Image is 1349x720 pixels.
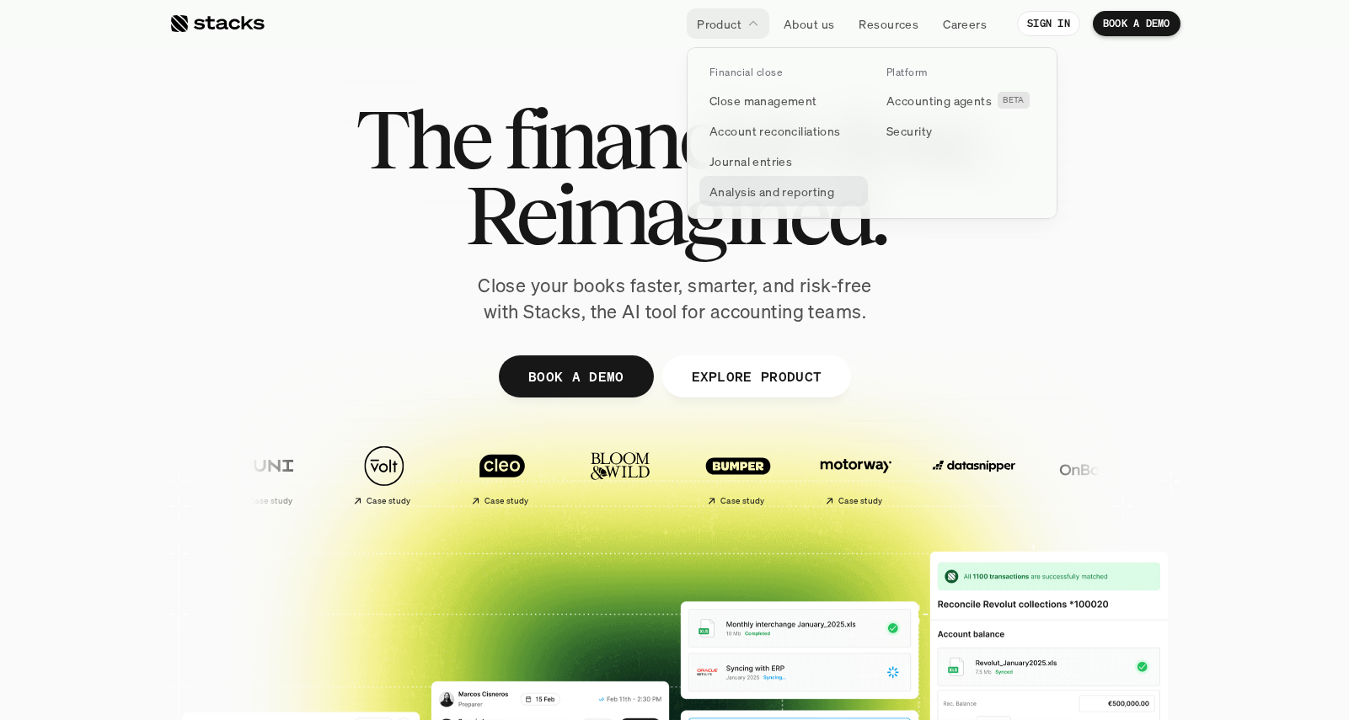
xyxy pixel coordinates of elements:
[527,364,624,388] p: BOOK A DEMO
[709,122,841,140] p: Account reconciliations
[356,101,490,177] span: The
[719,496,763,506] h2: Case study
[682,436,791,513] a: Case study
[784,15,834,33] p: About us
[876,115,1045,146] a: Security
[800,436,909,513] a: Case study
[661,355,851,397] a: EXPLORE PRODUCT
[498,355,653,397] a: BOOK A DEMO
[483,496,527,506] h2: Case study
[247,496,292,506] h2: Case study
[943,15,987,33] p: Careers
[328,436,437,513] a: Case study
[859,15,918,33] p: Resources
[886,67,928,78] p: Platform
[709,183,834,200] p: Analysis and reporting
[709,92,817,109] p: Close management
[1003,95,1025,105] h2: BETA
[464,273,886,325] p: Close your books faster, smarter, and risk-free with Stacks, the AI tool for accounting teams.
[876,85,1045,115] a: Accounting agentsBETA
[1027,18,1070,29] p: SIGN IN
[837,496,881,506] h2: Case study
[1017,11,1080,36] a: SIGN IN
[1093,11,1180,36] a: BOOK A DEMO
[886,92,992,109] p: Accounting agents
[365,496,410,506] h2: Case study
[199,321,273,333] a: Privacy Policy
[210,436,319,513] a: Case study
[697,15,741,33] p: Product
[886,122,932,140] p: Security
[446,436,555,513] a: Case study
[699,146,868,176] a: Journal entries
[464,177,885,253] span: Reimagined.
[848,8,929,39] a: Resources
[699,115,868,146] a: Account reconciliations
[709,67,782,78] p: Financial close
[709,152,792,170] p: Journal entries
[699,85,868,115] a: Close management
[691,364,822,388] p: EXPLORE PRODUCT
[774,8,844,39] a: About us
[504,101,795,177] span: financial
[699,176,868,206] a: Analysis and reporting
[1103,18,1170,29] p: BOOK A DEMO
[933,8,997,39] a: Careers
